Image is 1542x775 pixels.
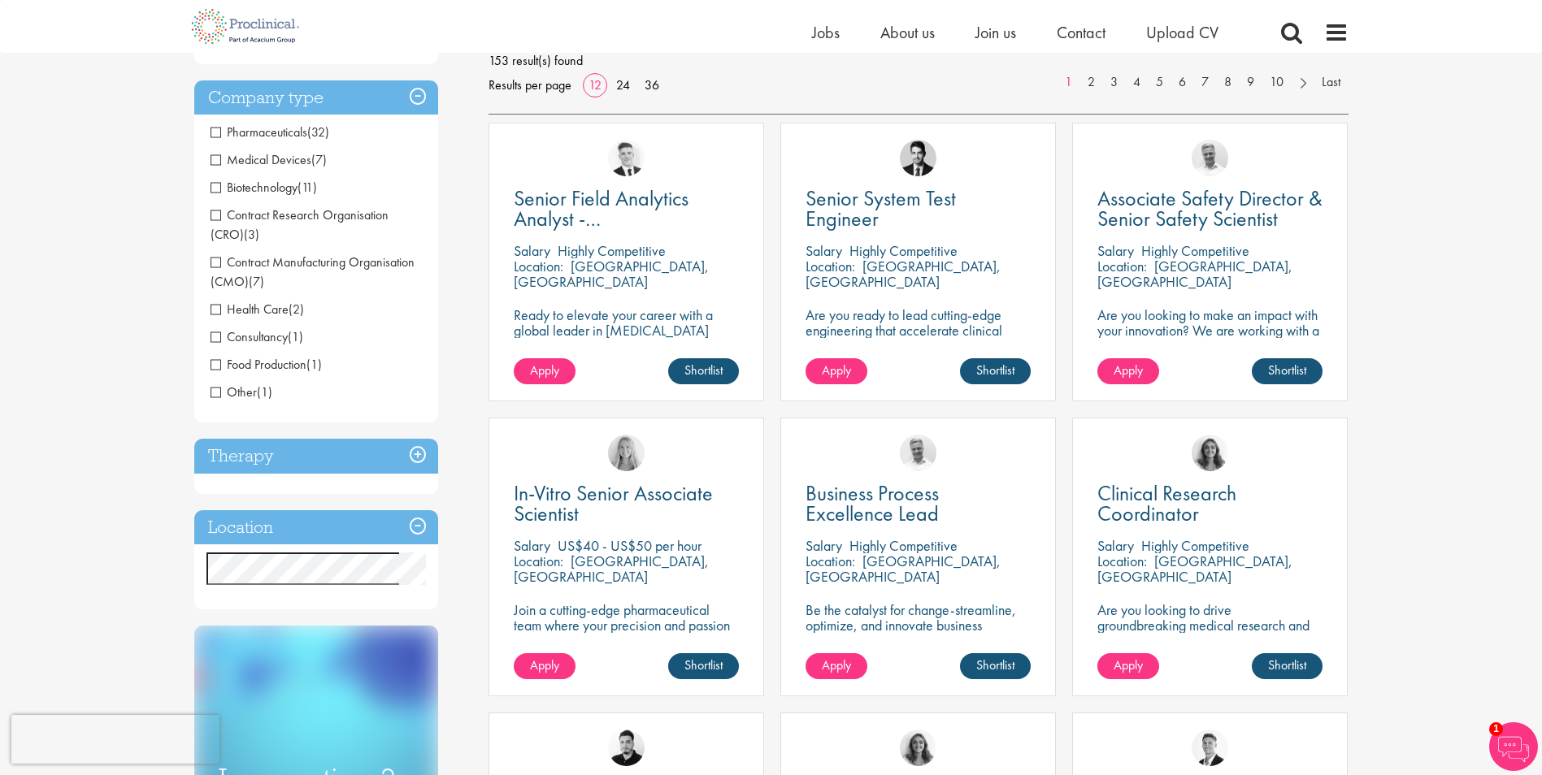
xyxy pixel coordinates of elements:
span: Salary [514,241,550,260]
a: 3 [1102,73,1126,92]
span: (7) [249,273,264,290]
img: Joshua Bye [1192,140,1228,176]
span: Senior System Test Engineer [806,184,956,232]
a: Senior System Test Engineer [806,188,1031,229]
span: Location: [806,257,855,275]
span: Food Production [211,356,306,373]
span: Other [211,383,257,400]
a: Shortlist [668,358,739,384]
a: Shortlist [960,653,1031,679]
img: Jackie Cerchio [900,730,936,766]
span: Location: [1097,257,1147,275]
img: Shannon Briggs [608,435,645,471]
span: Results per page [489,73,571,97]
span: Apply [822,362,851,379]
iframe: reCAPTCHA [11,715,219,764]
span: Salary [806,241,842,260]
span: Consultancy [211,328,303,345]
span: Join us [975,22,1016,43]
a: Shortlist [1252,358,1323,384]
a: 24 [610,76,636,93]
a: Apply [1097,358,1159,384]
h3: Company type [194,80,438,115]
a: 5 [1148,73,1171,92]
a: 9 [1239,73,1262,92]
a: 36 [639,76,665,93]
a: Jobs [812,22,840,43]
a: Apply [806,653,867,679]
span: Health Care [211,301,304,318]
img: Anderson Maldonado [608,730,645,766]
p: Join a cutting-edge pharmaceutical team where your precision and passion for science will help sh... [514,602,739,664]
h3: Therapy [194,439,438,474]
p: Are you looking to drive groundbreaking medical research and make a real impact-join our client a... [1097,602,1323,664]
img: Jackie Cerchio [1192,435,1228,471]
span: In-Vitro Senior Associate Scientist [514,479,713,527]
span: Salary [806,536,842,555]
a: Business Process Excellence Lead [806,483,1031,524]
img: Joshua Bye [900,435,936,471]
span: Apply [1114,656,1143,673]
p: [GEOGRAPHIC_DATA], [GEOGRAPHIC_DATA] [1097,552,1292,586]
p: Highly Competitive [1141,536,1249,555]
a: 6 [1171,73,1194,92]
p: [GEOGRAPHIC_DATA], [GEOGRAPHIC_DATA] [1097,257,1292,291]
a: About us [880,22,935,43]
a: Shortlist [1252,653,1323,679]
a: 2 [1079,73,1103,92]
span: (1) [257,383,272,400]
a: Contact [1057,22,1105,43]
a: 10 [1262,73,1292,92]
span: Location: [806,552,855,570]
img: George Watson [1192,730,1228,766]
p: Be the catalyst for change-streamline, optimize, and innovate business processes in a dynamic bio... [806,602,1031,664]
span: Salary [514,536,550,555]
span: (2) [289,301,304,318]
p: [GEOGRAPHIC_DATA], [GEOGRAPHIC_DATA] [514,257,709,291]
span: Apply [530,656,559,673]
a: Associate Safety Director & Senior Safety Scientist [1097,188,1323,229]
a: Shortlist [960,358,1031,384]
span: Biotechnology [211,179,317,196]
span: (11) [298,179,317,196]
span: (1) [288,328,303,345]
p: Are you looking to make an impact with your innovation? We are working with a well-established ph... [1097,307,1323,384]
p: Highly Competitive [849,536,958,555]
span: Biotechnology [211,179,298,196]
a: In-Vitro Senior Associate Scientist [514,483,739,524]
a: 8 [1216,73,1240,92]
span: Location: [514,257,563,275]
a: 7 [1193,73,1217,92]
p: Ready to elevate your career with a global leader in [MEDICAL_DATA] care? Join us as a Senior Fie... [514,307,739,384]
a: Shortlist [668,653,739,679]
span: Contract Research Organisation (CRO) [211,206,389,243]
span: Contract Manufacturing Organisation (CMO) [211,253,415,290]
a: Apply [514,358,576,384]
span: (3) [244,226,259,243]
span: Pharmaceuticals [211,123,329,141]
a: 4 [1125,73,1149,92]
span: Business Process Excellence Lead [806,479,939,527]
span: Other [211,383,272,400]
span: Salary [1097,536,1134,555]
a: Apply [1097,653,1159,679]
p: [GEOGRAPHIC_DATA], [GEOGRAPHIC_DATA] [514,552,709,586]
span: Pharmaceuticals [211,123,307,141]
a: Senior Field Analytics Analyst - [GEOGRAPHIC_DATA] and [GEOGRAPHIC_DATA] [514,188,739,229]
p: [GEOGRAPHIC_DATA], [GEOGRAPHIC_DATA] [806,552,1001,586]
span: Clinical Research Coordinator [1097,479,1236,527]
span: Medical Devices [211,151,327,168]
p: Highly Competitive [849,241,958,260]
span: Apply [530,362,559,379]
span: Medical Devices [211,151,311,168]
